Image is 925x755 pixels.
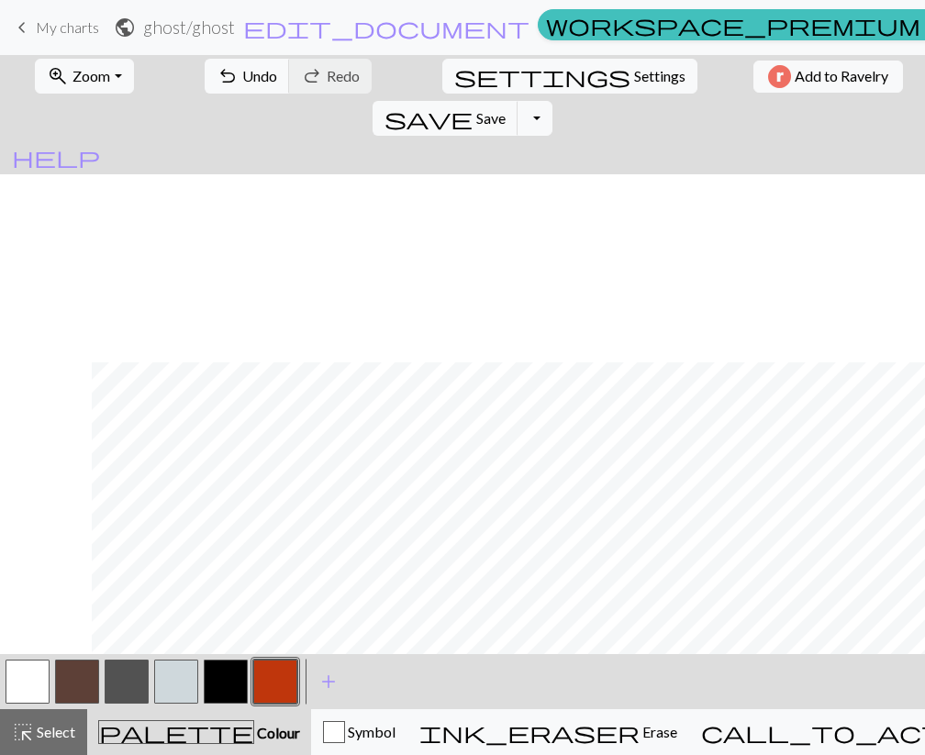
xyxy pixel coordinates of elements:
[143,17,235,38] h2: ghost / ghost
[634,65,685,87] span: Settings
[318,669,340,694] span: add
[419,719,640,745] span: ink_eraser
[11,15,33,40] span: keyboard_arrow_left
[384,105,473,131] span: save
[442,59,697,94] button: SettingsSettings
[373,101,518,136] button: Save
[454,65,630,87] i: Settings
[35,59,133,94] button: Zoom
[454,63,630,89] span: settings
[476,109,506,127] span: Save
[87,709,311,755] button: Colour
[205,59,290,94] button: Undo
[795,65,888,88] span: Add to Ravelry
[36,18,99,36] span: My charts
[242,67,277,84] span: Undo
[407,709,689,755] button: Erase
[12,144,100,170] span: help
[47,63,69,89] span: zoom_in
[345,723,396,740] span: Symbol
[768,65,791,88] img: Ravelry
[12,719,34,745] span: highlight_alt
[114,15,136,40] span: public
[753,61,903,93] button: Add to Ravelry
[34,723,75,740] span: Select
[99,719,253,745] span: palette
[11,12,99,43] a: My charts
[546,12,920,38] span: workspace_premium
[243,15,529,40] span: edit_document
[311,709,407,755] button: Symbol
[217,63,239,89] span: undo
[72,67,110,84] span: Zoom
[640,723,677,740] span: Erase
[254,724,300,741] span: Colour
